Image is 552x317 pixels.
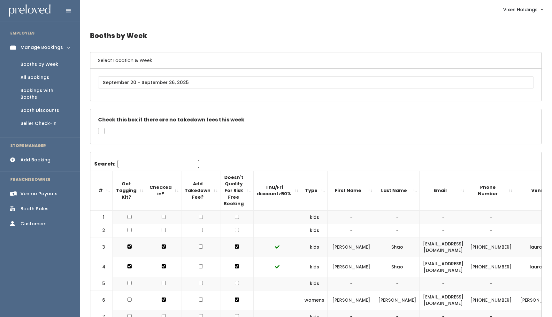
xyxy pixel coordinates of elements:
th: Type: activate to sort column ascending [301,171,328,210]
div: Manage Bookings [20,44,63,51]
th: Got Tagging Kit?: activate to sort column ascending [113,171,146,210]
td: Shao [375,237,420,257]
a: Vixen Holdings [497,3,549,16]
div: Add Booking [20,157,50,163]
th: #: activate to sort column descending [90,171,113,210]
div: Seller Check-in [20,120,57,127]
td: [EMAIL_ADDRESS][DOMAIN_NAME] [420,290,467,310]
input: September 20 - September 26, 2025 [98,76,534,89]
div: Bookings with Booths [20,87,70,101]
th: Email: activate to sort column ascending [420,171,467,210]
th: Checked in?: activate to sort column ascending [146,171,181,210]
th: Last Name: activate to sort column ascending [375,171,420,210]
td: - [420,211,467,224]
div: Booth Sales [20,205,49,212]
td: - [467,277,515,290]
td: 3 [90,237,113,257]
td: [PERSON_NAME] [375,290,420,310]
img: preloved logo [9,4,50,17]
td: - [467,211,515,224]
td: - [375,211,420,224]
td: [PERSON_NAME] [328,257,375,277]
td: - [375,224,420,237]
th: Add Takedown Fee?: activate to sort column ascending [181,171,220,210]
div: Booth Discounts [20,107,59,114]
input: Search: [118,160,199,168]
td: kids [301,277,328,290]
td: [EMAIL_ADDRESS][DOMAIN_NAME] [420,237,467,257]
td: kids [301,257,328,277]
span: Vixen Holdings [503,6,538,13]
td: 4 [90,257,113,277]
td: [PERSON_NAME] [328,237,375,257]
h5: Check this box if there are no takedown fees this week [98,117,534,123]
td: 2 [90,224,113,237]
td: womens [301,290,328,310]
td: - [328,211,375,224]
div: Booths by Week [20,61,58,68]
th: Thu/Fri discount&gt;50%: activate to sort column ascending [254,171,301,210]
th: First Name: activate to sort column ascending [328,171,375,210]
td: [PHONE_NUMBER] [467,290,515,310]
h4: Booths by Week [90,27,542,44]
td: [EMAIL_ADDRESS][DOMAIN_NAME] [420,257,467,277]
td: Shao [375,257,420,277]
div: All Bookings [20,74,49,81]
td: - [328,277,375,290]
td: kids [301,224,328,237]
h6: Select Location & Week [90,52,541,69]
td: - [375,277,420,290]
th: Doesn't Quality For Risk Free Booking : activate to sort column ascending [220,171,254,210]
label: Search: [94,160,199,168]
td: - [420,224,467,237]
td: - [420,277,467,290]
td: 5 [90,277,113,290]
td: - [328,224,375,237]
td: [PHONE_NUMBER] [467,257,515,277]
td: [PERSON_NAME] [328,290,375,310]
td: kids [301,211,328,224]
td: kids [301,237,328,257]
td: 1 [90,211,113,224]
td: [PHONE_NUMBER] [467,237,515,257]
div: Customers [20,220,47,227]
th: Phone Number: activate to sort column ascending [467,171,515,210]
td: 6 [90,290,113,310]
div: Venmo Payouts [20,190,57,197]
td: - [467,224,515,237]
